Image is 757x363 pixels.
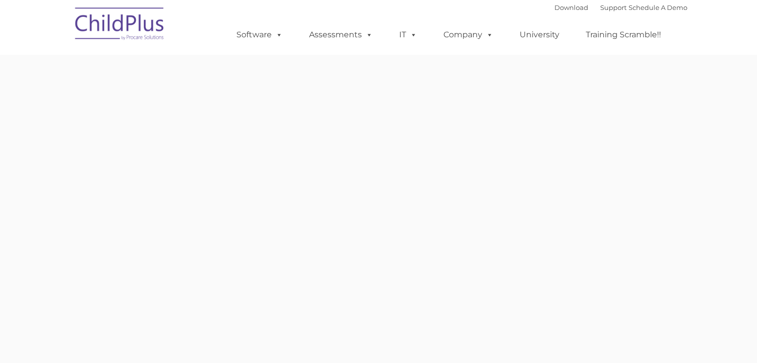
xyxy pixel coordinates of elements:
[554,3,687,11] font: |
[576,25,671,45] a: Training Scramble!!
[600,3,627,11] a: Support
[629,3,687,11] a: Schedule A Demo
[554,3,588,11] a: Download
[389,25,427,45] a: IT
[70,0,170,50] img: ChildPlus by Procare Solutions
[510,25,569,45] a: University
[226,25,293,45] a: Software
[433,25,503,45] a: Company
[299,25,383,45] a: Assessments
